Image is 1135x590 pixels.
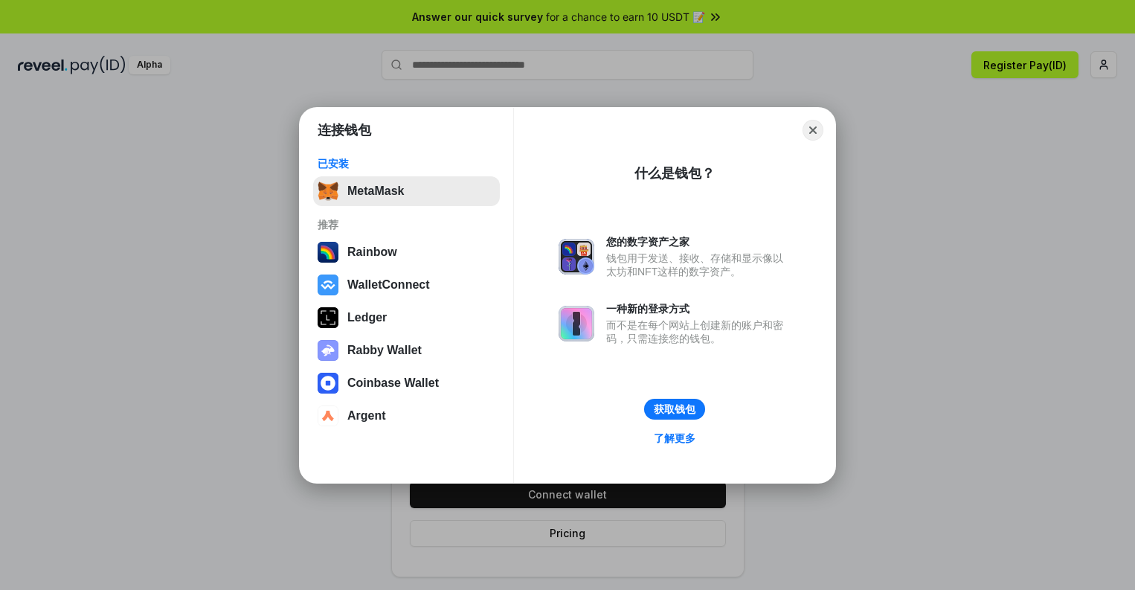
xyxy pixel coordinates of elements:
button: 获取钱包 [644,399,705,420]
button: Ledger [313,303,500,333]
div: 您的数字资产之家 [606,235,791,248]
button: Coinbase Wallet [313,368,500,398]
div: 了解更多 [654,432,695,445]
img: svg+xml,%3Csvg%20width%3D%22120%22%20height%3D%22120%22%20viewBox%3D%220%200%20120%20120%22%20fil... [318,242,338,263]
button: Argent [313,401,500,431]
div: 获取钱包 [654,403,695,416]
div: Ledger [347,311,387,324]
div: Rabby Wallet [347,344,422,357]
button: Close [803,120,823,141]
img: svg+xml,%3Csvg%20xmlns%3D%22http%3A%2F%2Fwww.w3.org%2F2000%2Fsvg%22%20width%3D%2228%22%20height%3... [318,307,338,328]
div: 什么是钱包？ [634,164,715,182]
div: WalletConnect [347,278,430,292]
a: 了解更多 [645,429,704,448]
button: MetaMask [313,176,500,206]
div: MetaMask [347,185,404,198]
div: 钱包用于发送、接收、存储和显示像以太坊和NFT这样的数字资产。 [606,251,791,278]
div: Coinbase Wallet [347,376,439,390]
div: Rainbow [347,246,397,259]
button: Rabby Wallet [313,336,500,365]
div: 而不是在每个网站上创建新的账户和密码，只需连接您的钱包。 [606,318,791,345]
img: svg+xml,%3Csvg%20width%3D%2228%22%20height%3D%2228%22%20viewBox%3D%220%200%2028%2028%22%20fill%3D... [318,275,338,295]
img: svg+xml,%3Csvg%20width%3D%2228%22%20height%3D%2228%22%20viewBox%3D%220%200%2028%2028%22%20fill%3D... [318,373,338,394]
h1: 连接钱包 [318,121,371,139]
div: 已安装 [318,157,495,170]
img: svg+xml,%3Csvg%20xmlns%3D%22http%3A%2F%2Fwww.w3.org%2F2000%2Fsvg%22%20fill%3D%22none%22%20viewBox... [318,340,338,361]
img: svg+xml,%3Csvg%20xmlns%3D%22http%3A%2F%2Fwww.w3.org%2F2000%2Fsvg%22%20fill%3D%22none%22%20viewBox... [559,306,594,342]
button: WalletConnect [313,270,500,300]
div: Argent [347,409,386,423]
div: 推荐 [318,218,495,231]
img: svg+xml,%3Csvg%20fill%3D%22none%22%20height%3D%2233%22%20viewBox%3D%220%200%2035%2033%22%20width%... [318,181,338,202]
div: 一种新的登录方式 [606,302,791,315]
img: svg+xml,%3Csvg%20xmlns%3D%22http%3A%2F%2Fwww.w3.org%2F2000%2Fsvg%22%20fill%3D%22none%22%20viewBox... [559,239,594,275]
button: Rainbow [313,237,500,267]
img: svg+xml,%3Csvg%20width%3D%2228%22%20height%3D%2228%22%20viewBox%3D%220%200%2028%2028%22%20fill%3D... [318,405,338,426]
